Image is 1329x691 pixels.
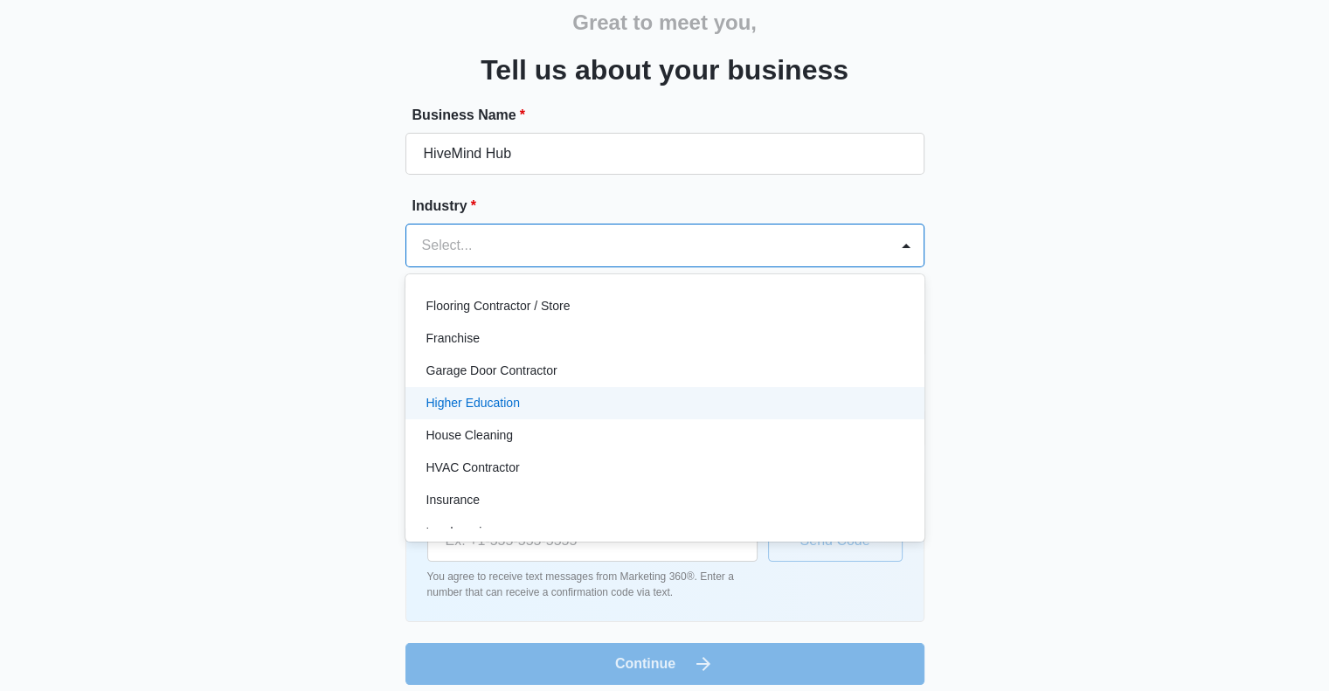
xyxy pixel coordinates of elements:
[572,7,757,38] h2: Great to meet you,
[412,105,931,126] label: Business Name
[426,329,480,348] p: Franchise
[426,426,514,445] p: House Cleaning
[426,459,520,477] p: HVAC Contractor
[426,297,571,315] p: Flooring Contractor / Store
[426,362,557,380] p: Garage Door Contractor
[426,491,480,509] p: Insurance
[426,523,495,542] p: Landscaping
[412,196,931,217] label: Industry
[426,394,520,412] p: Higher Education
[405,133,924,175] input: e.g. Jane's Plumbing
[481,49,848,91] h3: Tell us about your business
[427,569,758,600] p: You agree to receive text messages from Marketing 360®. Enter a number that can receive a confirm...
